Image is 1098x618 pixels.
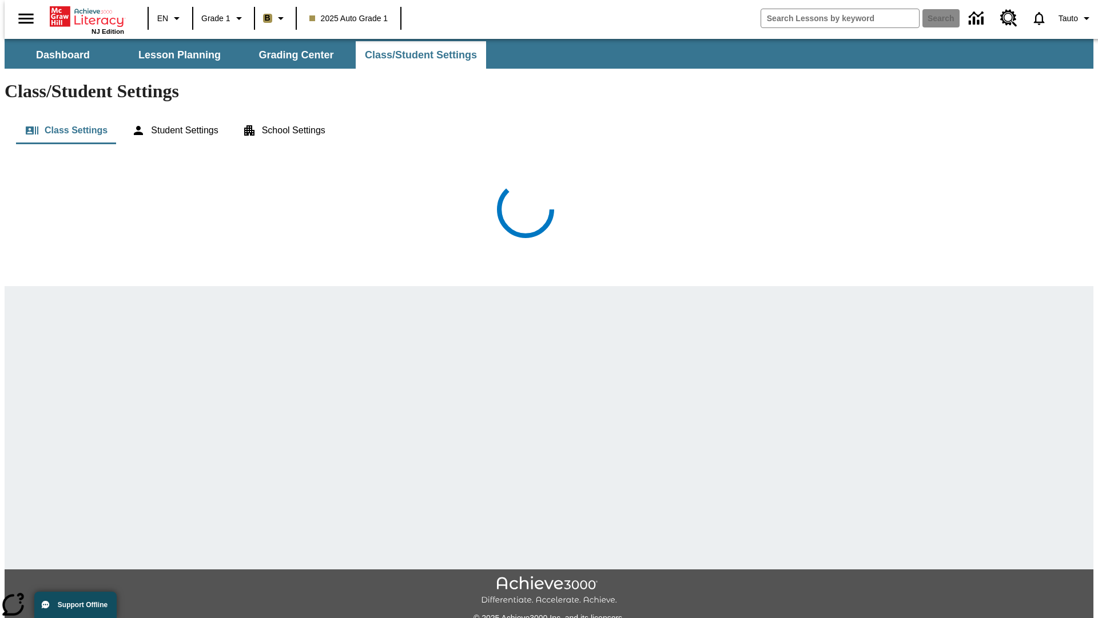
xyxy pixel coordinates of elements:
button: Dashboard [6,41,120,69]
a: Data Center [962,3,993,34]
div: Class/Student Settings [16,117,1082,144]
span: Grading Center [258,49,333,62]
button: Grading Center [239,41,353,69]
button: Language: EN, Select a language [152,8,189,29]
button: Class Settings [16,117,117,144]
img: Achieve3000 Differentiate Accelerate Achieve [481,576,617,605]
button: Class/Student Settings [356,41,486,69]
button: Open side menu [9,2,43,35]
input: search field [761,9,919,27]
span: B [265,11,270,25]
span: NJ Edition [91,28,124,35]
a: Notifications [1024,3,1054,33]
div: SubNavbar [5,41,487,69]
span: Dashboard [36,49,90,62]
span: Class/Student Settings [365,49,477,62]
button: Student Settings [122,117,227,144]
span: Lesson Planning [138,49,221,62]
button: Profile/Settings [1054,8,1098,29]
span: Support Offline [58,601,108,609]
h1: Class/Student Settings [5,81,1093,102]
span: EN [157,13,168,25]
button: Support Offline [34,592,117,618]
span: Grade 1 [201,13,230,25]
a: Resource Center, Will open in new tab [993,3,1024,34]
a: Home [50,5,124,28]
div: SubNavbar [5,39,1093,69]
span: 2025 Auto Grade 1 [309,13,388,25]
span: Tauto [1059,13,1078,25]
div: Home [50,4,124,35]
button: Lesson Planning [122,41,237,69]
button: School Settings [233,117,335,144]
button: Boost Class color is light brown. Change class color [258,8,292,29]
button: Grade: Grade 1, Select a grade [197,8,250,29]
